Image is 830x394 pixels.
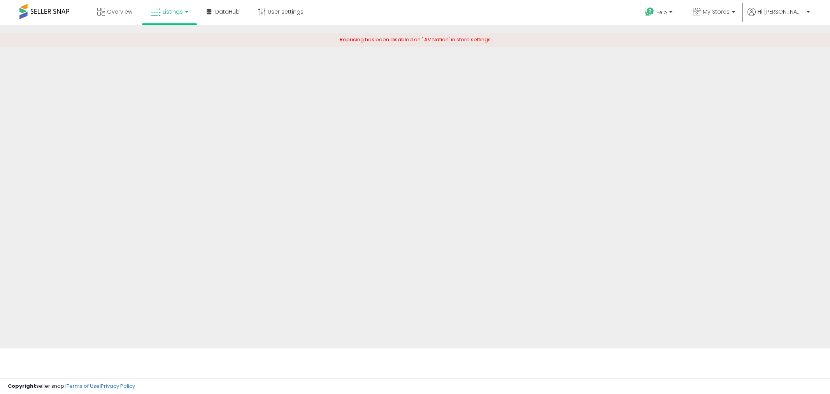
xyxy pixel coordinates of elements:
span: DataHub [215,8,240,16]
span: Help [656,9,667,16]
i: Get Help [645,7,655,17]
a: Help [639,1,680,25]
span: Repricing has been disabled on ' AV Nation' in store settings [340,36,491,43]
span: Overview [107,8,132,16]
span: My Stores [703,8,730,16]
span: Listings [163,8,183,16]
span: Hi [PERSON_NAME] [758,8,804,16]
a: Hi [PERSON_NAME] [748,8,810,25]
